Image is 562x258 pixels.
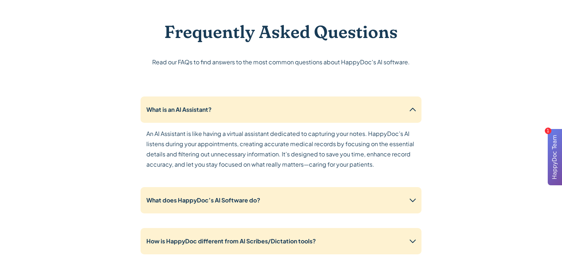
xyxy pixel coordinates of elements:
[146,106,211,113] strong: What is an AI Assistant?
[164,21,398,42] h2: Frequently Asked Questions
[146,129,427,170] p: An AI Assistant is like having a virtual assistant dedicated to capturing your notes. HappyDoc’s ...
[146,237,316,245] strong: How is HappyDoc different from AI Scribes/Dictation tools?
[152,57,410,67] p: Read our FAQs to find answers to the most common questions about HappyDoc's AI software.
[146,196,260,204] strong: What does HappyDoc’s AI Software do?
